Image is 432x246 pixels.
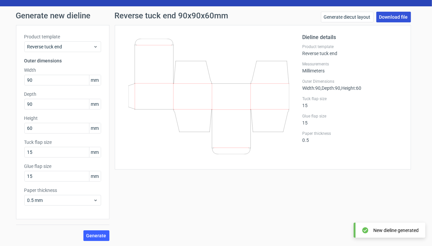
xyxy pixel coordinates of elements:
div: New dieline generated [373,227,419,234]
label: Measurements [303,61,403,67]
h1: Generate new dieline [16,12,416,20]
div: 15 [303,96,403,108]
span: mm [89,99,101,109]
a: Download file [376,12,411,22]
span: mm [89,75,101,85]
div: 15 [303,113,403,126]
h3: Outer dimensions [24,57,101,64]
div: 0.5 [303,131,403,143]
span: mm [89,171,101,181]
div: Reverse tuck end [303,44,403,56]
span: mm [89,147,101,157]
label: Depth [24,91,101,97]
span: Width : 90 [303,85,321,91]
label: Width [24,67,101,73]
label: Tuck flap size [303,96,403,101]
label: Product template [24,33,101,40]
h1: Reverse tuck end 90x90x60mm [115,12,229,20]
label: Tuck flap size [24,139,101,146]
label: Product template [303,44,403,49]
span: mm [89,123,101,133]
span: , Depth : 90 [321,85,341,91]
button: Generate [83,230,109,241]
label: Glue flap size [24,163,101,170]
label: Paper thickness [24,187,101,194]
span: Reverse tuck end [27,43,93,50]
h2: Dieline details [303,33,403,41]
a: Generate diecut layout [321,12,374,22]
span: Generate [86,233,106,238]
span: , Height : 60 [341,85,362,91]
label: Glue flap size [303,113,403,119]
label: Outer Dimensions [303,79,403,84]
label: Height [24,115,101,121]
div: Millimeters [303,61,403,73]
span: 0.5 mm [27,197,93,204]
label: Paper thickness [303,131,403,136]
